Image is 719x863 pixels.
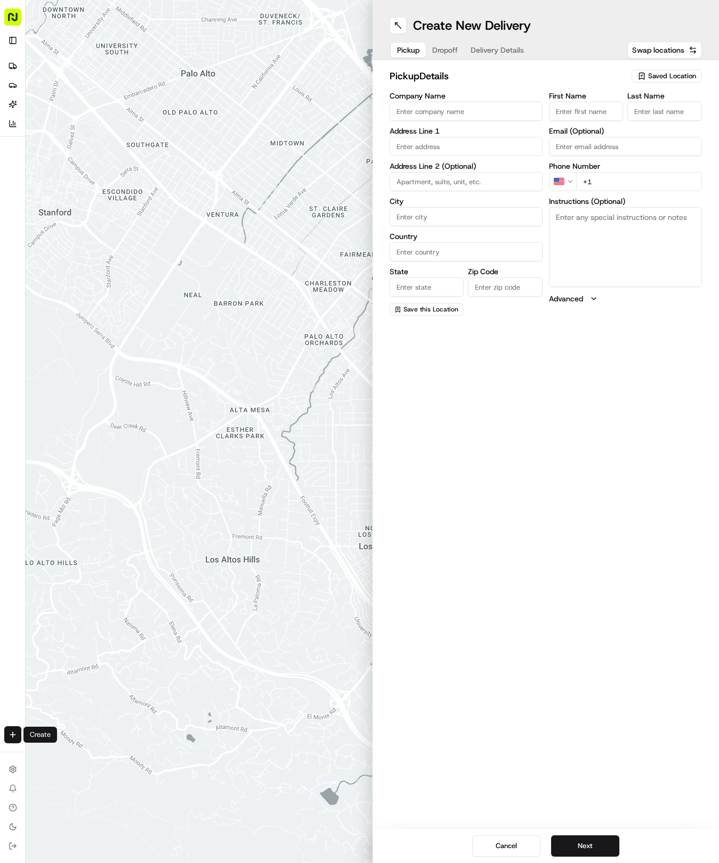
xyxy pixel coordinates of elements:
[549,137,702,156] input: Enter email address
[165,136,194,149] button: See all
[576,172,702,191] input: Enter phone number
[549,102,624,121] input: Enter first name
[6,205,86,224] a: 📗Knowledge Base
[468,268,543,275] label: Zip Code
[390,207,543,226] input: Enter city
[632,69,702,84] button: Saved Location
[21,209,82,220] span: Knowledge Base
[390,172,543,191] input: Apartment, suite, unit, etc.
[11,138,71,147] div: Past conversations
[86,205,175,224] a: 💻API Documentation
[549,162,702,170] label: Phone Number
[90,210,99,219] div: 💻
[147,165,151,174] span: •
[648,71,696,81] span: Saved Location
[413,17,531,34] h1: Create New Delivery
[106,235,129,243] span: Pylon
[397,45,419,55] span: Pickup
[549,92,624,100] label: First Name
[390,102,543,121] input: Enter company name
[627,42,702,59] button: Swap locations
[627,102,702,121] input: Enter last name
[632,45,684,55] span: Swap locations
[390,277,464,297] input: Enter state
[551,835,619,857] button: Next
[549,127,702,135] label: Email (Optional)
[11,43,194,60] p: Welcome 👋
[549,293,702,304] button: Advanced
[23,727,57,743] div: Create
[390,233,543,240] label: Country
[390,69,626,84] h2: pickup Details
[181,105,194,118] button: Start new chat
[101,209,171,220] span: API Documentation
[471,45,524,55] span: Delivery Details
[403,305,458,314] span: Save this Location
[549,293,583,304] label: Advanced
[468,277,543,297] input: Enter zip code
[11,11,32,32] img: Nash
[11,155,28,172] img: Hayden (Assistant Store Manager)
[390,92,543,100] label: Company Name
[75,235,129,243] a: Powered byPylon
[390,198,543,205] label: City
[390,268,464,275] label: State
[33,165,145,174] span: [PERSON_NAME] (Assistant Store Manager)
[22,102,42,121] img: 9188753566659_6852d8bf1fb38e338040_72.png
[11,102,30,121] img: 1736555255976-a54dd68f-1ca7-489b-9aae-adbdc363a1c4
[48,102,175,112] div: Start new chat
[432,45,458,55] span: Dropoff
[390,127,543,135] label: Address Line 1
[472,835,540,857] button: Cancel
[390,242,543,261] input: Enter country
[390,162,543,170] label: Address Line 2 (Optional)
[390,137,543,156] input: Enter address
[627,92,702,100] label: Last Name
[28,69,176,80] input: Clear
[549,198,702,205] label: Instructions (Optional)
[48,112,147,121] div: We're available if you need us!
[11,210,19,219] div: 📗
[153,165,175,174] span: [DATE]
[390,303,463,316] button: Save this Location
